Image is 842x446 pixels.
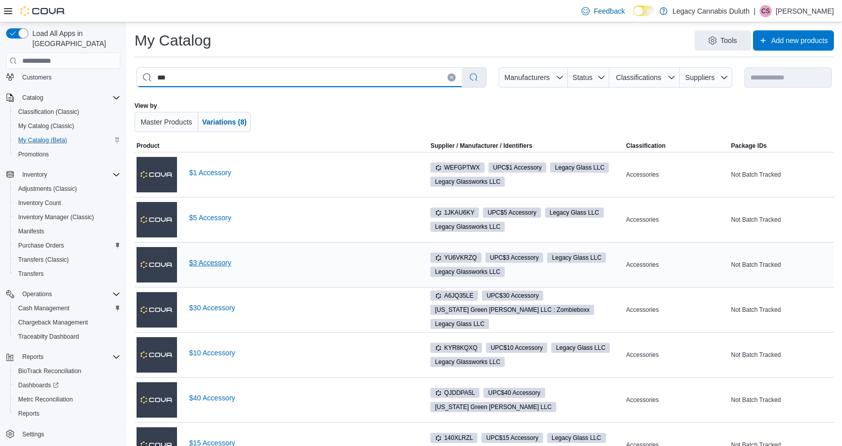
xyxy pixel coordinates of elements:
p: [PERSON_NAME] [776,5,834,17]
img: $30 Accessory [137,292,177,328]
a: Classification (Classic) [14,106,83,118]
span: Purchase Orders [18,241,64,250]
span: Legacy Glass LLC [550,163,609,173]
button: Settings [2,427,124,441]
button: Inventory [2,168,124,182]
span: CS [762,5,770,17]
span: Transfers [18,270,43,278]
a: BioTrack Reconciliation [14,365,85,377]
span: Legacy Glassworks LLC [430,222,505,232]
button: Transfers (Classic) [10,253,124,267]
a: My Catalog (Classic) [14,120,78,132]
span: BioTrack Reconciliation [18,367,81,375]
button: Cash Management [10,301,124,315]
a: Chargeback Management [14,316,92,329]
button: Classifications [609,67,680,88]
button: Variations (8) [198,112,251,132]
img: $3 Accessory [137,247,177,282]
span: UPC $1 Accessory [493,163,542,172]
span: Legacy Glass LLC [552,433,601,442]
a: Metrc Reconciliation [14,393,77,406]
button: Master Products [135,112,198,132]
span: Inventory Count [18,199,61,207]
span: Suppliers [685,73,715,82]
button: Reports [2,350,124,364]
span: KYR8KQXQ [430,343,482,353]
span: My Catalog (Beta) [14,134,120,146]
span: Purchase Orders [14,239,120,252]
div: Accessories [624,349,729,361]
span: 140XLRZL [435,433,473,442]
span: Settings [18,428,120,440]
span: Transfers (Classic) [14,254,120,266]
span: Tools [721,35,737,46]
span: My Catalog (Beta) [18,136,67,144]
span: Classification [626,142,666,150]
a: $5 Accessory [189,214,412,222]
span: Customers [18,70,120,83]
span: Inventory [22,171,47,179]
span: UPC$40 Accessory [483,388,545,398]
span: Inventory Count [14,197,120,209]
a: $30 Accessory [189,304,412,312]
button: Tools [694,30,751,51]
span: Transfers [14,268,120,280]
span: Legacy Glassworks LLC [435,267,500,276]
button: Add new products [753,30,834,51]
span: 1JKAU6KY [430,208,479,218]
span: Cash Management [18,304,69,312]
span: YU6VKRZQ [430,253,481,263]
span: Promotions [14,148,120,160]
input: Dark Mode [633,6,654,16]
div: Supplier / Manufacturer / Identifiers [430,142,532,150]
button: Catalog [18,92,47,104]
span: Add new products [771,35,828,46]
span: UPC$3 Accessory [485,253,544,263]
span: Adjustments (Classic) [14,183,120,195]
button: Chargeback Management [10,315,124,330]
span: UPC$5 Accessory [483,208,541,218]
span: KYR8KQXQ [435,343,477,352]
span: Manifests [14,225,120,237]
span: Legacy Glassworks LLC [430,357,505,367]
span: Legacy Glass LLC [547,253,606,263]
span: Product [137,142,159,150]
span: Legacy Glass LLC [556,343,605,352]
button: Customers [2,69,124,84]
button: My Catalog (Beta) [10,133,124,147]
span: UPC$30 Accessory [482,291,543,301]
h1: My Catalog [135,30,211,51]
span: Manifests [18,227,44,235]
span: Legacy Glassworks LLC [435,357,500,367]
span: Inventory Manager (Classic) [18,213,94,221]
span: 1JKAU6KY [435,208,474,217]
a: Transfers [14,268,48,280]
span: Catalog [22,94,43,102]
span: Minnesota Green Woods LLC : Zombieboxx [430,305,594,315]
p: | [754,5,756,17]
span: Reports [18,410,39,418]
span: Legacy Glass LLC [551,343,610,353]
span: WEFGPTWX [435,163,480,172]
span: UPC$15 Accessory [481,433,543,443]
a: My Catalog (Beta) [14,134,71,146]
div: Accessories [624,259,729,271]
span: Legacy Glass LLC [547,433,606,443]
span: Operations [18,288,120,300]
span: Reports [18,351,120,363]
span: A6JQ35LE [435,291,473,300]
div: Accessories [624,214,729,226]
span: Legacy Glassworks LLC [430,177,505,187]
span: Classification (Classic) [18,108,79,116]
p: Legacy Cannabis Duluth [673,5,750,17]
button: Operations [2,287,124,301]
span: UPC $10 Accessory [491,343,543,352]
span: Manufacturers [505,73,550,82]
span: Promotions [18,150,49,158]
div: Not Batch Tracked [729,259,834,271]
button: Catalog [2,91,124,105]
a: $1 Accessory [189,169,412,177]
span: BioTrack Reconciliation [14,365,120,377]
span: A6JQ35LE [430,291,478,301]
button: Inventory Count [10,196,124,210]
